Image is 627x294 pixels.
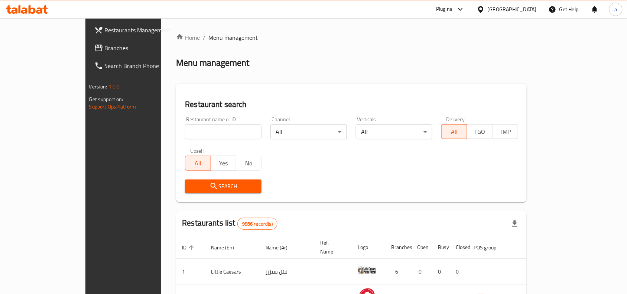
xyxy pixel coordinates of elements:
span: All [188,158,208,169]
div: Total records count [237,218,277,230]
span: Name (Ar) [266,243,297,252]
a: Branches [88,39,190,57]
td: 0 [411,259,432,285]
span: TGO [470,126,490,137]
th: Busy [432,236,450,259]
span: Name (En) [211,243,244,252]
th: Logo [352,236,385,259]
a: Restaurants Management [88,21,190,39]
span: Yes [214,158,233,169]
button: All [441,124,467,139]
button: All [185,156,211,171]
span: 1.0.0 [108,82,120,91]
label: Delivery [446,117,465,122]
span: Branches [105,43,184,52]
label: Upsell [190,148,204,154]
span: Ref. Name [320,238,343,256]
td: Little Caesars [205,259,260,285]
td: 1 [176,259,205,285]
div: All [356,125,432,139]
th: Closed [450,236,468,259]
span: ID [182,243,196,252]
button: No [236,156,261,171]
span: Menu management [208,33,258,42]
button: TMP [492,124,518,139]
span: a [614,5,617,13]
span: 9966 record(s) [238,220,277,227]
nav: breadcrumb [176,33,527,42]
span: All [445,126,464,137]
th: Open [411,236,432,259]
h2: Restaurants list [182,217,277,230]
input: Search for restaurant name or ID.. [185,125,261,139]
td: 0 [450,259,468,285]
span: Search Branch Phone [105,61,184,70]
div: [GEOGRAPHIC_DATA] [488,5,537,13]
div: All [270,125,347,139]
h2: Menu management [176,57,249,69]
button: Search [185,180,261,193]
img: Little Caesars [358,261,376,280]
span: Get support on: [89,94,123,104]
span: No [239,158,259,169]
span: Restaurants Management [105,26,184,35]
a: Support.OpsPlatform [89,102,136,112]
td: 0 [432,259,450,285]
td: ليتل سيزرز [260,259,314,285]
a: Search Branch Phone [88,57,190,75]
td: 6 [385,259,411,285]
li: / [203,33,205,42]
th: Branches [385,236,411,259]
div: Plugins [436,5,452,14]
button: TGO [467,124,493,139]
span: POS group [474,243,506,252]
button: Yes [211,156,236,171]
h2: Restaurant search [185,99,518,110]
span: TMP [496,126,515,137]
span: Version: [89,82,107,91]
span: Search [191,182,256,191]
div: Export file [506,215,524,233]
